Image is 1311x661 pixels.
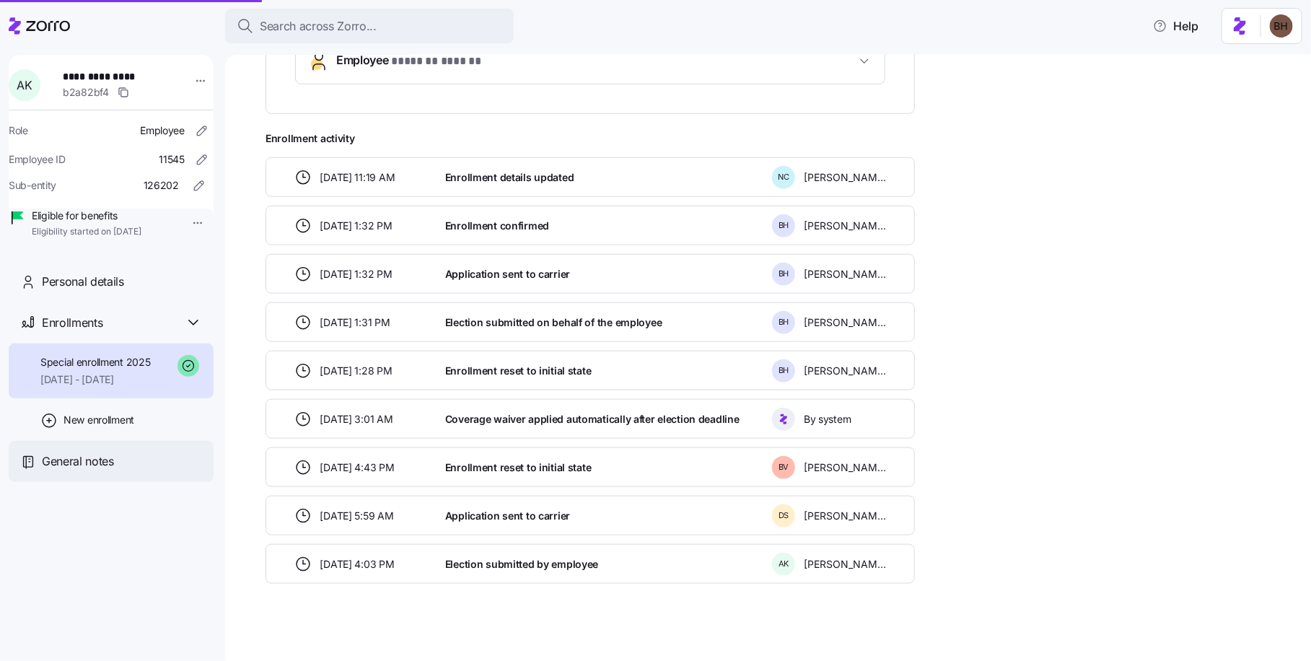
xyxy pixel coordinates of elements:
[32,226,141,238] span: Eligibility started on [DATE]
[445,460,592,475] span: Enrollment reset to initial state
[804,557,886,572] span: [PERSON_NAME]
[804,219,886,233] span: [PERSON_NAME]
[9,178,56,193] span: Sub-entity
[63,413,134,427] span: New enrollment
[445,267,570,281] span: Application sent to carrier
[40,372,151,387] span: [DATE] - [DATE]
[1141,12,1210,40] button: Help
[445,412,740,426] span: Coverage waiver applied automatically after election deadline
[445,364,592,378] span: Enrollment reset to initial state
[320,267,393,281] span: [DATE] 1:32 PM
[320,364,393,378] span: [DATE] 1:28 PM
[32,209,141,223] span: Eligible for benefits
[159,152,185,167] span: 11545
[804,267,886,281] span: [PERSON_NAME]
[42,452,114,470] span: General notes
[42,314,102,332] span: Enrollments
[336,51,500,71] span: Employee
[320,557,395,572] span: [DATE] 4:03 PM
[445,219,549,233] span: Enrollment confirmed
[445,315,662,330] span: Election submitted on behalf of the employee
[266,131,915,146] span: Enrollment activity
[804,412,851,426] span: By system
[9,123,28,138] span: Role
[320,219,393,233] span: [DATE] 1:32 PM
[17,79,32,91] span: A K
[63,85,109,100] span: b2a82bf4
[320,460,395,475] span: [DATE] 4:43 PM
[320,412,393,426] span: [DATE] 3:01 AM
[779,270,789,278] span: B H
[804,315,886,330] span: [PERSON_NAME]
[445,170,574,185] span: Enrollment details updated
[779,318,789,326] span: B H
[804,170,886,185] span: [PERSON_NAME]
[260,17,377,35] span: Search across Zorro...
[778,173,789,181] span: N C
[140,123,185,138] span: Employee
[445,557,599,572] span: Election submitted by employee
[779,367,789,375] span: B H
[779,560,789,568] span: A K
[779,222,789,229] span: B H
[320,509,394,523] span: [DATE] 5:59 AM
[1153,17,1198,35] span: Help
[804,364,886,378] span: [PERSON_NAME]
[1270,14,1293,38] img: c3c218ad70e66eeb89914ccc98a2927c
[9,152,66,167] span: Employee ID
[320,315,390,330] span: [DATE] 1:31 PM
[779,512,789,520] span: D S
[445,509,570,523] span: Application sent to carrier
[804,460,886,475] span: [PERSON_NAME]
[225,9,514,43] button: Search across Zorro...
[144,178,179,193] span: 126202
[40,355,151,369] span: Special enrollment 2025
[320,170,395,185] span: [DATE] 11:19 AM
[42,273,124,291] span: Personal details
[779,463,789,471] span: B V
[804,509,886,523] span: [PERSON_NAME]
